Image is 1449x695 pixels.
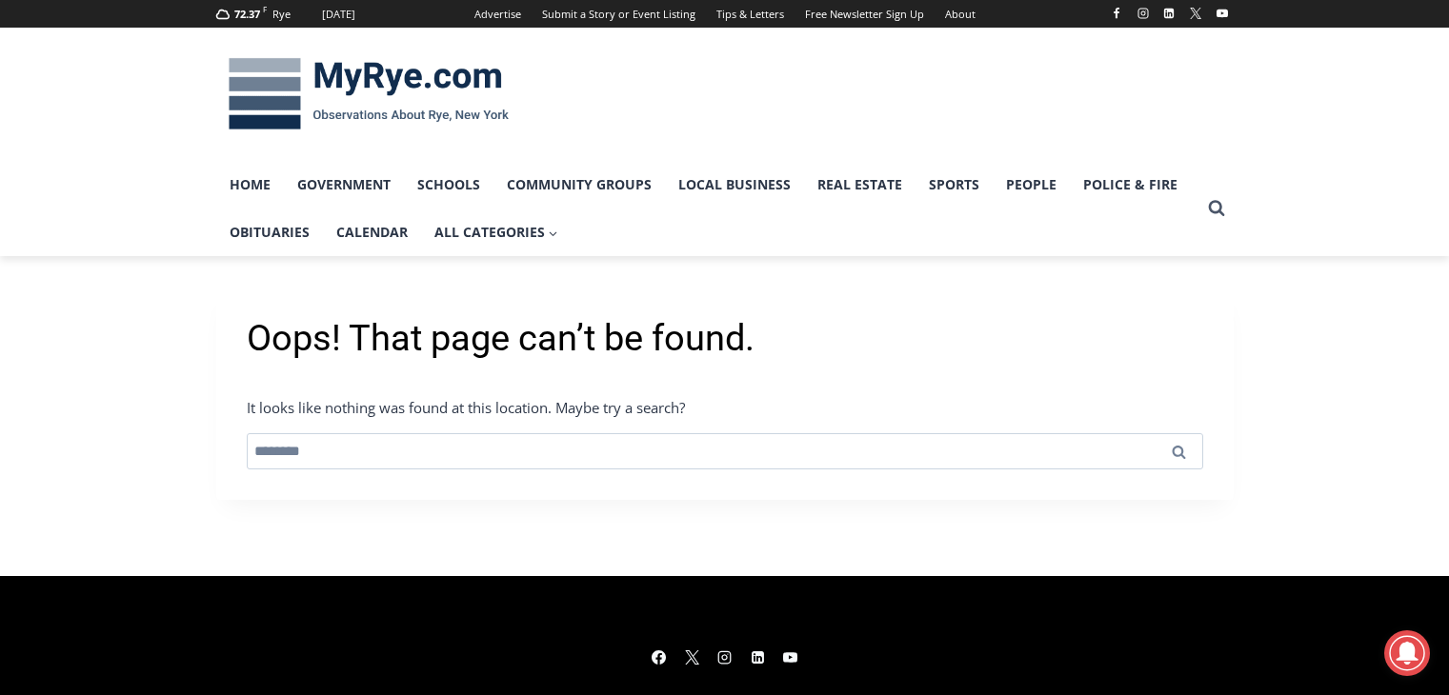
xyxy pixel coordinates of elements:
[216,161,284,208] a: Home
[404,161,493,208] a: Schools
[665,161,804,208] a: Local Business
[1157,2,1180,25] a: Linkedin
[743,643,772,671] a: Linkedin
[1132,2,1155,25] a: Instagram
[216,161,1199,257] nav: Primary Navigation
[234,7,260,21] span: 72.37
[1105,2,1128,25] a: Facebook
[284,161,404,208] a: Government
[677,643,706,671] a: X
[216,45,521,144] img: MyRye.com
[993,161,1070,208] a: People
[916,161,993,208] a: Sports
[272,6,291,23] div: Rye
[1184,2,1207,25] a: X
[434,222,558,243] span: All Categories
[263,4,267,14] span: F
[645,643,674,671] a: Facebook
[216,208,323,256] a: Obituaries
[247,396,1203,419] p: It looks like nothing was found at this location. Maybe try a search?
[1199,191,1234,226] button: View Search Form
[323,208,421,256] a: Calendar
[493,161,665,208] a: Community Groups
[247,317,1203,361] h1: Oops! That page can’t be found.
[421,208,572,256] a: All Categories
[565,605,885,633] h2: FOLLOW US
[804,161,916,208] a: Real Estate
[1211,2,1234,25] a: YouTube
[1070,161,1191,208] a: Police & Fire
[711,643,739,671] a: Instagram
[776,643,805,671] a: YouTube
[322,6,355,23] div: [DATE]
